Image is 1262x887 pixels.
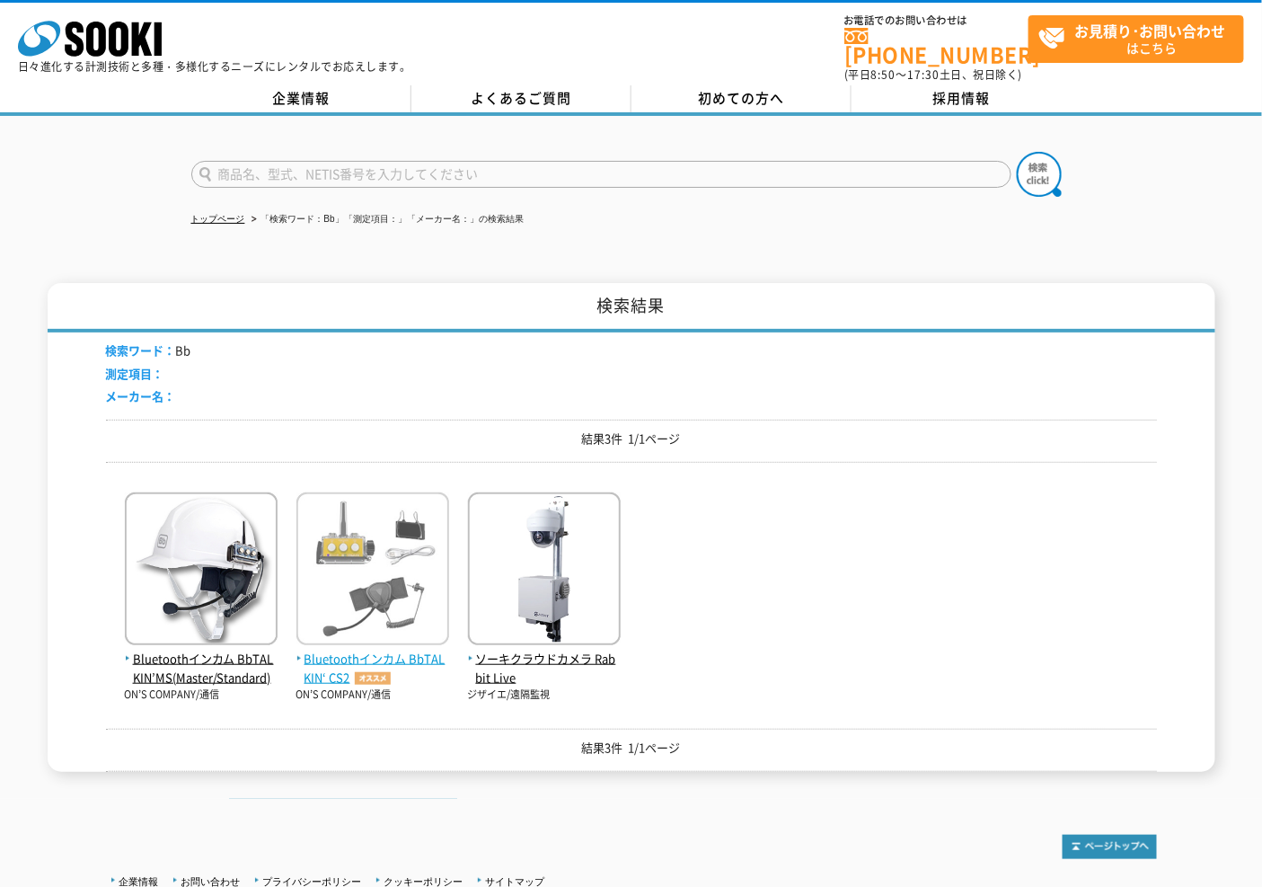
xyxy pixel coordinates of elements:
[106,739,1157,758] p: 結果3件 1/1ページ
[468,631,621,687] a: ソーキクラウドカメラ Rabbit Live
[106,341,176,359] span: 検索ワード：
[844,28,1028,65] a: [PHONE_NUMBER]
[125,650,278,687] span: Bluetoothインカム BbTALKIN’MS(Master/Standard)
[296,631,449,687] a: Bluetoothインカム BbTALKIN‘ CS2オススメ
[871,67,896,83] span: 8:50
[1063,835,1157,859] img: トップページへ
[18,61,411,72] p: 日々進化する計測技術と多種・多様化するニーズにレンタルでお応えします。
[296,650,449,687] span: Bluetoothインカム BbTALKIN‘ CS2
[191,161,1011,188] input: 商品名、型式、NETIS番号を入力してください
[486,876,545,887] a: サイトマップ
[411,85,631,112] a: よくあるご質問
[852,85,1072,112] a: 採用情報
[468,650,621,687] span: ソーキクラウドカメラ Rabbit Live
[119,876,159,887] a: 企業情報
[296,492,449,650] img: BbTALKIN‘ CS2
[1028,15,1244,63] a: お見積り･お問い合わせはこちら
[384,876,463,887] a: クッキーポリシー
[48,283,1215,333] h1: 検索結果
[191,214,245,224] a: トップページ
[125,631,278,687] a: Bluetoothインカム BbTALKIN’MS(Master/Standard)
[1017,152,1062,197] img: btn_search.png
[248,210,524,229] li: 「検索ワード：Bb」「測定項目：」「メーカー名：」の検索結果
[263,876,362,887] a: プライバシーポリシー
[181,876,241,887] a: お問い合わせ
[907,67,940,83] span: 17:30
[296,687,449,703] p: ON’S COMPANY/通信
[844,15,1028,26] span: お電話でのお問い合わせは
[468,687,621,703] p: ジザイエ/遠隔監視
[844,67,1022,83] span: (平日 ～ 土日、祝日除く)
[106,341,191,360] li: Bb
[106,430,1157,448] p: 結果3件 1/1ページ
[1075,20,1226,41] strong: お見積り･お問い合わせ
[191,85,411,112] a: 企業情報
[106,365,164,382] span: 測定項目：
[125,687,278,703] p: ON’S COMPANY/通信
[631,85,852,112] a: 初めての方へ
[125,492,278,650] img: BbTALKIN’MS(Master/Standard)
[698,88,784,108] span: 初めての方へ
[468,492,621,650] img: Rabbit Live
[106,387,176,404] span: メーカー名：
[1038,16,1243,61] span: はこちら
[350,672,395,685] img: オススメ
